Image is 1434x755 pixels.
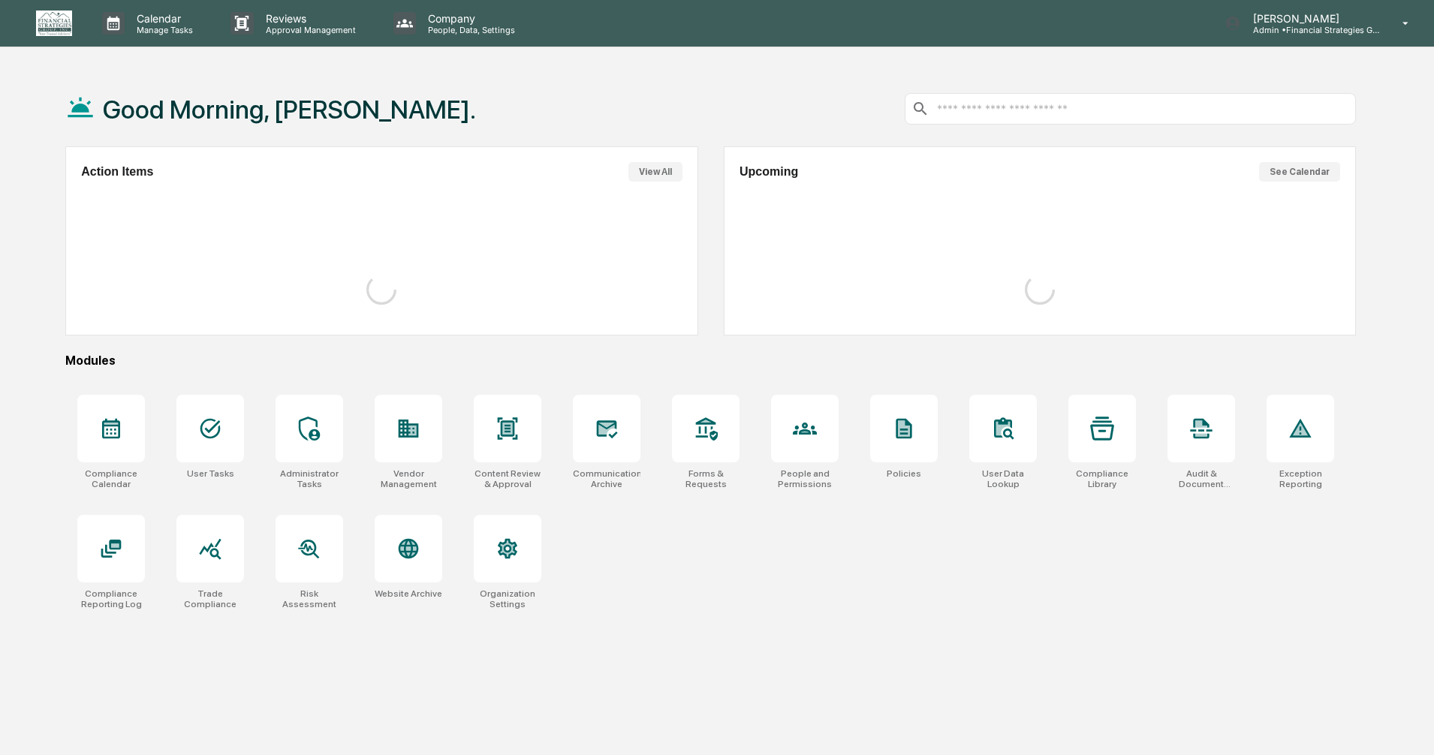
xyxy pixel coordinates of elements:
[573,468,640,489] div: Communications Archive
[375,468,442,489] div: Vendor Management
[77,468,145,489] div: Compliance Calendar
[1259,162,1340,182] button: See Calendar
[740,165,798,179] h2: Upcoming
[276,588,343,609] div: Risk Assessment
[969,468,1037,489] div: User Data Lookup
[36,11,72,36] img: logo
[1068,468,1136,489] div: Compliance Library
[1241,25,1381,35] p: Admin • Financial Strategies Group (FSG)
[474,468,541,489] div: Content Review & Approval
[176,588,244,609] div: Trade Compliance
[416,12,523,25] p: Company
[65,353,1356,368] div: Modules
[375,588,442,599] div: Website Archive
[77,588,145,609] div: Compliance Reporting Log
[628,162,682,182] button: View All
[771,468,839,489] div: People and Permissions
[254,25,363,35] p: Approval Management
[1267,468,1334,489] div: Exception Reporting
[276,468,343,489] div: Administrator Tasks
[187,468,234,479] div: User Tasks
[1167,468,1235,489] div: Audit & Document Logs
[416,25,523,35] p: People, Data, Settings
[125,25,200,35] p: Manage Tasks
[103,95,476,125] h1: Good Morning, [PERSON_NAME].
[1241,12,1381,25] p: [PERSON_NAME]
[254,12,363,25] p: Reviews
[474,588,541,609] div: Organization Settings
[125,12,200,25] p: Calendar
[81,165,153,179] h2: Action Items
[672,468,740,489] div: Forms & Requests
[887,468,921,479] div: Policies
